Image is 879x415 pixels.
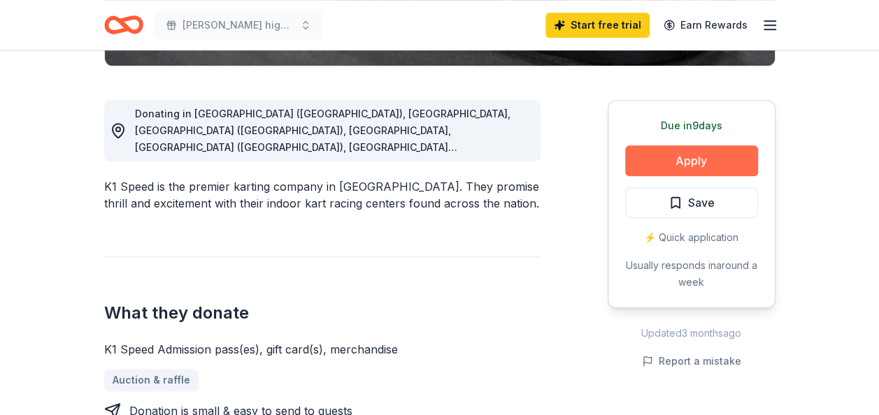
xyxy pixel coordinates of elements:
button: Report a mistake [642,353,741,370]
a: Home [104,8,143,41]
span: Save [688,194,715,212]
div: K1 Speed is the premier karting company in [GEOGRAPHIC_DATA]. They promise thrill and excitement ... [104,178,541,212]
a: Auction & raffle [104,369,199,391]
div: Due in 9 days [625,117,758,134]
div: ⚡️ Quick application [625,229,758,246]
span: [PERSON_NAME] high cheerleading Bows & Pins fundraiser [183,17,294,34]
button: [PERSON_NAME] high cheerleading Bows & Pins fundraiser [155,11,322,39]
div: Updated 3 months ago [608,325,776,342]
a: Earn Rewards [655,13,756,38]
div: Usually responds in around a week [625,257,758,291]
h2: What they donate [104,302,541,324]
span: Donating in [GEOGRAPHIC_DATA] ([GEOGRAPHIC_DATA]), [GEOGRAPHIC_DATA], [GEOGRAPHIC_DATA] ([GEOGRAP... [135,108,510,287]
button: Save [625,187,758,218]
button: Apply [625,145,758,176]
a: Start free trial [545,13,650,38]
div: K1 Speed Admission pass(es), gift card(s), merchandise [104,341,541,358]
